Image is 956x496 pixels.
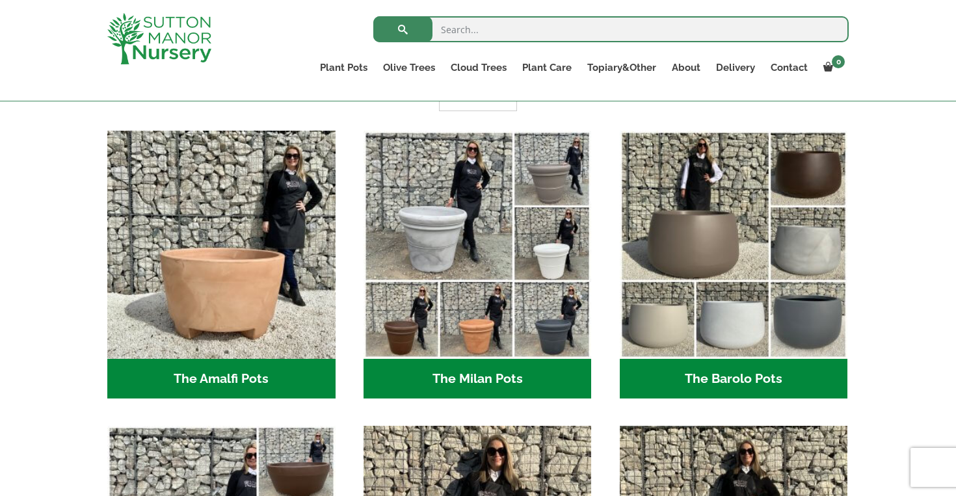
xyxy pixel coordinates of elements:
img: logo [107,13,211,64]
img: The Milan Pots [364,131,592,359]
span: 0 [832,55,845,68]
a: Topiary&Other [579,59,664,77]
h2: The Milan Pots [364,359,592,399]
a: Olive Trees [375,59,443,77]
input: Search... [373,16,849,42]
a: Visit product category The Milan Pots [364,131,592,398]
a: About [664,59,708,77]
a: Visit product category The Amalfi Pots [107,131,336,398]
h2: The Barolo Pots [620,359,848,399]
h2: The Amalfi Pots [107,359,336,399]
a: 0 [816,59,849,77]
a: Plant Care [514,59,579,77]
a: Plant Pots [312,59,375,77]
a: Contact [763,59,816,77]
span: Read more [455,93,502,102]
a: Visit product category The Barolo Pots [620,131,848,398]
img: The Barolo Pots [620,131,848,359]
img: The Amalfi Pots [107,131,336,359]
a: Cloud Trees [443,59,514,77]
a: Delivery [708,59,763,77]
